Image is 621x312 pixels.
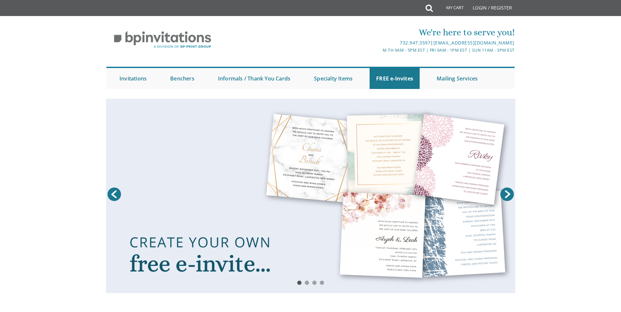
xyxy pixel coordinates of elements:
[400,40,430,46] a: 732.947.3597
[370,68,420,89] a: FREE e-Invites
[164,68,201,89] a: Benchers
[433,40,515,46] a: [EMAIL_ADDRESS][DOMAIN_NAME]
[432,1,468,17] a: My Cart
[243,47,515,54] div: M-Th 9am - 5pm EST | Fri 9am - 1pm EST | Sun 11am - 3pm EST
[106,186,122,202] a: Prev
[499,186,515,202] a: Next
[243,39,515,47] div: |
[243,26,515,39] div: We're here to serve you!
[307,68,359,89] a: Specialty Items
[211,68,297,89] a: Informals / Thank You Cards
[106,26,219,53] img: BP Invitation Loft
[113,68,153,89] a: Invitations
[430,68,484,89] a: Mailing Services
